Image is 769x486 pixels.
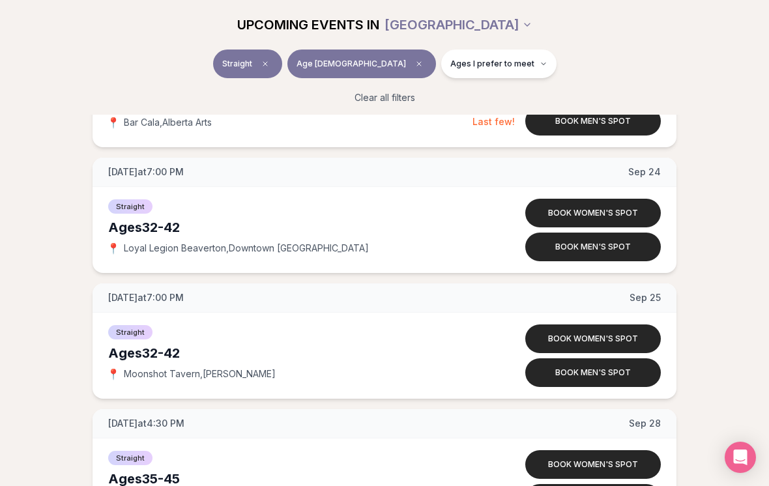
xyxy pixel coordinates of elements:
button: Book women's spot [525,199,661,227]
span: Last few! [472,116,515,127]
span: Moonshot Tavern , [PERSON_NAME] [124,367,276,380]
button: [GEOGRAPHIC_DATA] [384,10,532,39]
button: Book men's spot [525,358,661,387]
span: 📍 [108,243,119,253]
span: Loyal Legion Beaverton , Downtown [GEOGRAPHIC_DATA] [124,242,369,255]
span: Straight [222,59,252,69]
span: Bar Cala , Alberta Arts [124,116,212,129]
span: Clear event type filter [257,56,273,72]
span: Straight [108,325,152,339]
div: Ages 32-42 [108,218,476,236]
span: Straight [108,451,152,465]
button: Book women's spot [525,450,661,479]
span: Sep 28 [629,417,661,430]
span: 📍 [108,117,119,128]
span: Sep 25 [630,291,661,304]
span: Age [DEMOGRAPHIC_DATA] [297,59,406,69]
div: Open Intercom Messenger [725,442,756,473]
span: [DATE] at 4:30 PM [108,417,184,430]
span: [DATE] at 7:00 PM [108,165,184,179]
div: Ages 32-42 [108,344,476,362]
span: [DATE] at 7:00 PM [108,291,184,304]
span: UPCOMING EVENTS IN [237,16,379,34]
button: Book men's spot [525,233,661,261]
button: Clear all filters [347,83,423,112]
button: Book women's spot [525,324,661,353]
button: Ages I prefer to meet [441,50,557,78]
button: Age [DEMOGRAPHIC_DATA]Clear age [287,50,436,78]
span: Straight [108,199,152,214]
button: Book men's spot [525,107,661,136]
span: 📍 [108,369,119,379]
span: Clear age [411,56,427,72]
span: Ages I prefer to meet [450,59,534,69]
button: StraightClear event type filter [213,50,282,78]
span: Sep 24 [628,165,661,179]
